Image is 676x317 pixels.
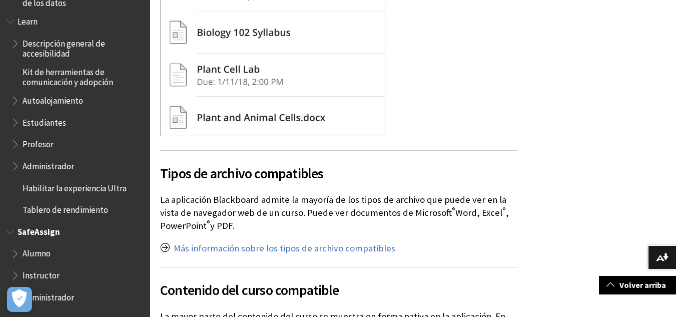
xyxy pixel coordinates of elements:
sup: ® [207,218,210,227]
span: Tablero de rendimiento [23,201,108,215]
span: Habilitar la experiencia Ultra [23,180,127,193]
span: SafeAssign [18,223,60,237]
p: La aplicación Blackboard admite la mayoría de los tipos de archivo que puede ver en la vista de n... [160,193,518,233]
span: Autoalojamiento [23,92,83,106]
nav: Book outline for Blackboard Learn Help [6,13,144,218]
span: Instructor [23,267,60,280]
span: Administrador [23,289,74,302]
span: Learn [18,13,38,27]
a: Más información sobre los tipos de archivo compatibles [174,242,395,254]
button: Abrir preferencias [7,287,32,312]
span: Estudiantes [23,114,66,128]
sup: ® [452,205,455,214]
h2: Contenido del curso compatible [160,267,518,300]
span: Descripción general de accesibilidad [23,35,143,59]
span: Administrador [23,158,74,171]
nav: Book outline for Blackboard SafeAssign [6,223,144,306]
span: Alumno [23,245,51,259]
h2: Tipos de archivo compatibles [160,150,518,184]
span: Kit de herramientas de comunicación y adopción [23,64,143,87]
a: Volver arriba [599,276,676,294]
sup: ® [502,205,506,214]
span: Profesor [23,136,54,149]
